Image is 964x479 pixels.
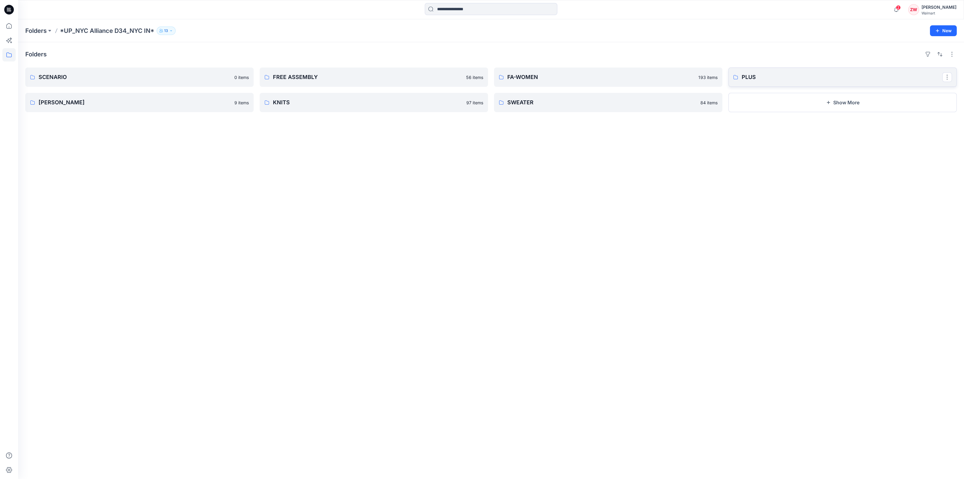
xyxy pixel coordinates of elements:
[698,74,718,80] p: 193 items
[260,68,488,87] a: FREE ASSEMBLY56 items
[25,51,47,58] h4: Folders
[466,74,483,80] p: 56 items
[922,4,956,11] div: [PERSON_NAME]
[908,4,919,15] div: ZW
[273,98,463,107] p: KNITS
[728,93,957,112] button: Show More
[25,27,47,35] a: Folders
[494,93,722,112] a: SWEATER84 items
[728,68,957,87] a: PLUS
[700,99,718,106] p: 84 items
[742,73,942,81] p: PLUS
[466,99,483,106] p: 97 items
[25,93,254,112] a: [PERSON_NAME]9 items
[930,25,957,36] button: New
[39,73,231,81] p: SCENARIO
[25,68,254,87] a: SCENARIO0 items
[922,11,956,15] div: Walmart
[157,27,176,35] button: 13
[273,73,462,81] p: FREE ASSEMBLY
[234,99,249,106] p: 9 items
[39,98,231,107] p: [PERSON_NAME]
[507,98,697,107] p: SWEATER
[234,74,249,80] p: 0 items
[896,5,901,10] span: 2
[260,93,488,112] a: KNITS97 items
[494,68,722,87] a: FA-WOMEN193 items
[507,73,695,81] p: FA-WOMEN
[60,27,154,35] p: *UP_NYC Alliance D34_NYC IN*
[164,27,168,34] p: 13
